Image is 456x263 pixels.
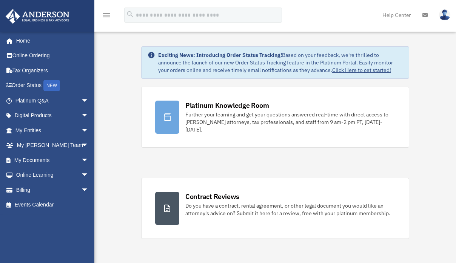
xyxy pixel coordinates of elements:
[158,52,282,58] strong: Exciting News: Introducing Order Status Tracking!
[43,80,60,91] div: NEW
[141,87,409,148] a: Platinum Knowledge Room Further your learning and get your questions answered real-time with dire...
[5,93,100,108] a: Platinum Q&Aarrow_drop_down
[81,182,96,198] span: arrow_drop_down
[185,111,395,133] div: Further your learning and get your questions answered real-time with direct access to [PERSON_NAM...
[5,78,100,93] a: Order StatusNEW
[5,108,100,123] a: Digital Productsarrow_drop_down
[81,93,96,109] span: arrow_drop_down
[5,168,100,183] a: Online Learningarrow_drop_down
[185,192,239,201] div: Contract Reviews
[332,67,391,73] a: Click Here to get started!
[126,10,134,18] i: search
[5,138,100,153] a: My [PERSON_NAME] Teamarrow_drop_down
[185,101,269,110] div: Platinum Knowledge Room
[102,11,111,20] i: menu
[5,48,100,63] a: Online Ordering
[5,197,100,213] a: Events Calendar
[81,168,96,183] span: arrow_drop_down
[81,108,96,124] span: arrow_drop_down
[158,51,403,74] div: Based on your feedback, we're thrilled to announce the launch of our new Order Status Tracking fe...
[5,63,100,78] a: Tax Organizers
[5,182,100,197] a: Billingarrow_drop_down
[81,123,96,138] span: arrow_drop_down
[81,138,96,153] span: arrow_drop_down
[102,13,111,20] a: menu
[5,33,96,48] a: Home
[5,123,100,138] a: My Entitiesarrow_drop_down
[3,9,72,24] img: Anderson Advisors Platinum Portal
[5,153,100,168] a: My Documentsarrow_drop_down
[81,153,96,168] span: arrow_drop_down
[439,9,450,20] img: User Pic
[185,202,395,217] div: Do you have a contract, rental agreement, or other legal document you would like an attorney's ad...
[141,178,409,239] a: Contract Reviews Do you have a contract, rental agreement, or other legal document you would like...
